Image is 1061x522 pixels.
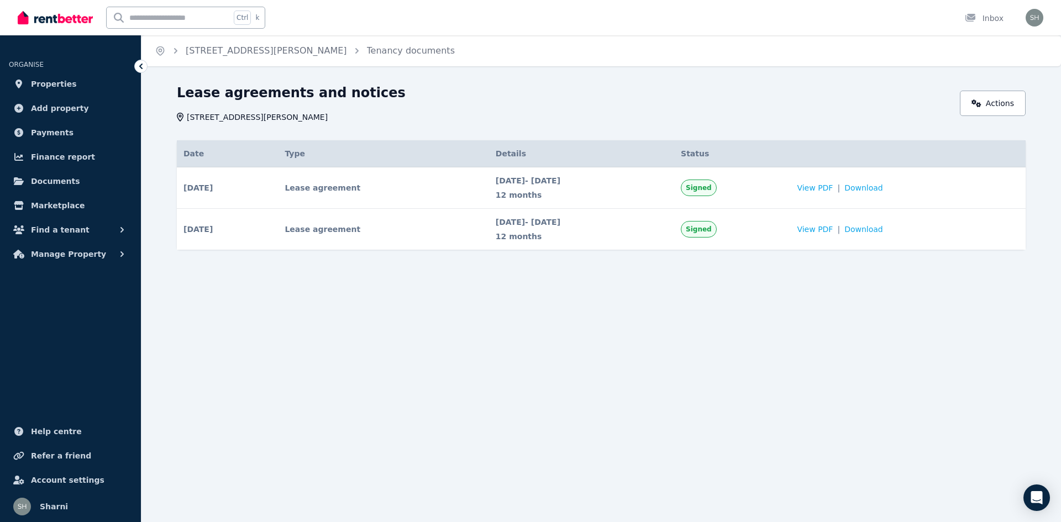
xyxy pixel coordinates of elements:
[31,223,90,236] span: Find a tenant
[9,97,132,119] a: Add property
[255,13,259,22] span: k
[797,224,833,235] span: View PDF
[31,199,85,212] span: Marketplace
[496,231,668,242] span: 12 months
[844,182,883,193] span: Download
[9,73,132,95] a: Properties
[31,425,82,438] span: Help centre
[844,224,883,235] span: Download
[1023,484,1050,511] div: Open Intercom Messenger
[496,217,668,228] span: [DATE] - [DATE]
[9,170,132,192] a: Documents
[9,194,132,217] a: Marketplace
[31,77,77,91] span: Properties
[278,167,489,209] td: Lease agreement
[31,175,80,188] span: Documents
[278,140,489,167] th: Type
[31,126,73,139] span: Payments
[31,449,91,462] span: Refer a friend
[496,189,668,201] span: 12 months
[9,61,44,68] span: ORGANISE
[141,35,468,66] nav: Breadcrumb
[183,224,213,235] span: [DATE]
[674,140,790,167] th: Status
[489,140,674,167] th: Details
[797,182,833,193] span: View PDF
[183,182,213,193] span: [DATE]
[965,13,1004,24] div: Inbox
[177,140,278,167] th: Date
[278,209,489,250] td: Lease agreement
[187,112,328,123] span: [STREET_ADDRESS][PERSON_NAME]
[31,247,106,261] span: Manage Property
[837,182,840,193] span: |
[234,10,251,25] span: Ctrl
[496,175,668,186] span: [DATE] - [DATE]
[31,150,95,164] span: Finance report
[177,84,406,102] h1: Lease agreements and notices
[31,102,89,115] span: Add property
[13,498,31,515] img: Sharni
[1026,9,1043,27] img: Sharni
[18,9,93,26] img: RentBetter
[367,45,455,56] a: Tenancy documents
[9,469,132,491] a: Account settings
[960,91,1026,116] a: Actions
[31,473,104,487] span: Account settings
[686,225,712,234] span: Signed
[9,219,132,241] button: Find a tenant
[837,224,840,235] span: |
[9,122,132,144] a: Payments
[9,420,132,442] a: Help centre
[9,445,132,467] a: Refer a friend
[186,45,347,56] a: [STREET_ADDRESS][PERSON_NAME]
[686,183,712,192] span: Signed
[9,243,132,265] button: Manage Property
[40,500,68,513] span: Sharni
[9,146,132,168] a: Finance report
